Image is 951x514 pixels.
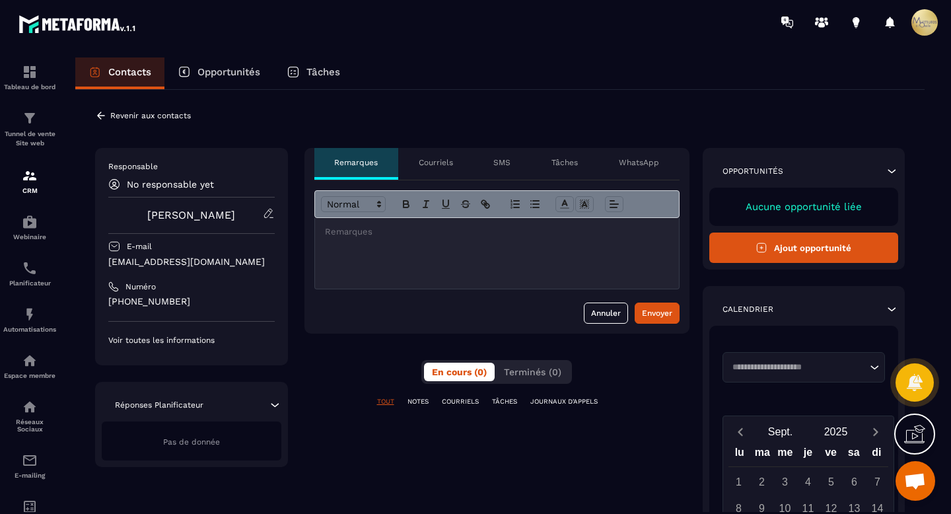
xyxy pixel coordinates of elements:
[551,157,578,168] p: Tâches
[635,303,680,324] button: Envoyer
[18,12,137,36] img: logo
[164,57,273,89] a: Opportunités
[3,418,56,433] p: Réseaux Sociaux
[3,100,56,158] a: formationformationTunnel de vente Site web
[125,281,156,292] p: Numéro
[728,423,753,441] button: Previous month
[3,233,56,240] p: Webinaire
[842,443,865,466] div: sa
[22,214,38,230] img: automations
[728,443,751,466] div: lu
[22,399,38,415] img: social-network
[866,470,889,494] div: 7
[424,363,495,381] button: En cours (0)
[22,453,38,468] img: email
[407,397,429,406] p: NOTES
[3,187,56,194] p: CRM
[3,54,56,100] a: formationformationTableau de bord
[334,157,378,168] p: Remarques
[808,420,864,443] button: Open years overlay
[115,400,203,410] p: Réponses Planificateur
[727,470,750,494] div: 1
[3,129,56,148] p: Tunnel de vente Site web
[504,367,561,377] span: Terminés (0)
[442,397,479,406] p: COURRIELS
[3,204,56,250] a: automationsautomationsWebinaire
[108,161,275,172] p: Responsable
[864,423,888,441] button: Next month
[722,304,773,314] p: Calendrier
[108,66,151,78] p: Contacts
[796,443,820,466] div: je
[722,201,886,213] p: Aucune opportunité liée
[432,367,487,377] span: En cours (0)
[3,83,56,91] p: Tableau de bord
[493,157,511,168] p: SMS
[820,470,843,494] div: 5
[728,361,867,374] input: Search for option
[75,57,164,89] a: Contacts
[419,157,453,168] p: Courriels
[110,111,191,120] p: Revenir aux contacts
[722,352,886,383] div: Search for option
[3,297,56,343] a: automationsautomationsAutomatisations
[3,472,56,479] p: E-mailing
[3,343,56,389] a: automationsautomationsEspace membre
[22,307,38,322] img: automations
[163,437,220,447] span: Pas de donnée
[751,443,774,466] div: ma
[492,397,517,406] p: TÂCHES
[3,250,56,297] a: schedulerschedulerPlanificateur
[774,443,797,466] div: me
[709,233,899,263] button: Ajout opportunité
[306,66,340,78] p: Tâches
[197,66,260,78] p: Opportunités
[3,372,56,379] p: Espace membre
[3,158,56,204] a: formationformationCRM
[865,443,888,466] div: di
[147,209,235,221] a: [PERSON_NAME]
[22,353,38,369] img: automations
[108,295,275,308] p: [PHONE_NUMBER]
[722,166,783,176] p: Opportunités
[530,397,598,406] p: JOURNAUX D'APPELS
[896,461,935,501] div: Ouvrir le chat
[753,420,808,443] button: Open months overlay
[108,256,275,268] p: [EMAIL_ADDRESS][DOMAIN_NAME]
[22,260,38,276] img: scheduler
[377,397,394,406] p: TOUT
[820,443,843,466] div: ve
[843,470,866,494] div: 6
[773,470,796,494] div: 3
[3,326,56,333] p: Automatisations
[750,470,773,494] div: 2
[22,64,38,80] img: formation
[127,179,214,190] p: No responsable yet
[22,110,38,126] img: formation
[3,279,56,287] p: Planificateur
[584,303,628,324] button: Annuler
[273,57,353,89] a: Tâches
[642,307,672,320] div: Envoyer
[3,443,56,489] a: emailemailE-mailing
[796,470,820,494] div: 4
[108,335,275,346] p: Voir toutes les informations
[496,363,569,381] button: Terminés (0)
[3,389,56,443] a: social-networksocial-networkRéseaux Sociaux
[22,168,38,184] img: formation
[619,157,659,168] p: WhatsApp
[127,241,152,252] p: E-mail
